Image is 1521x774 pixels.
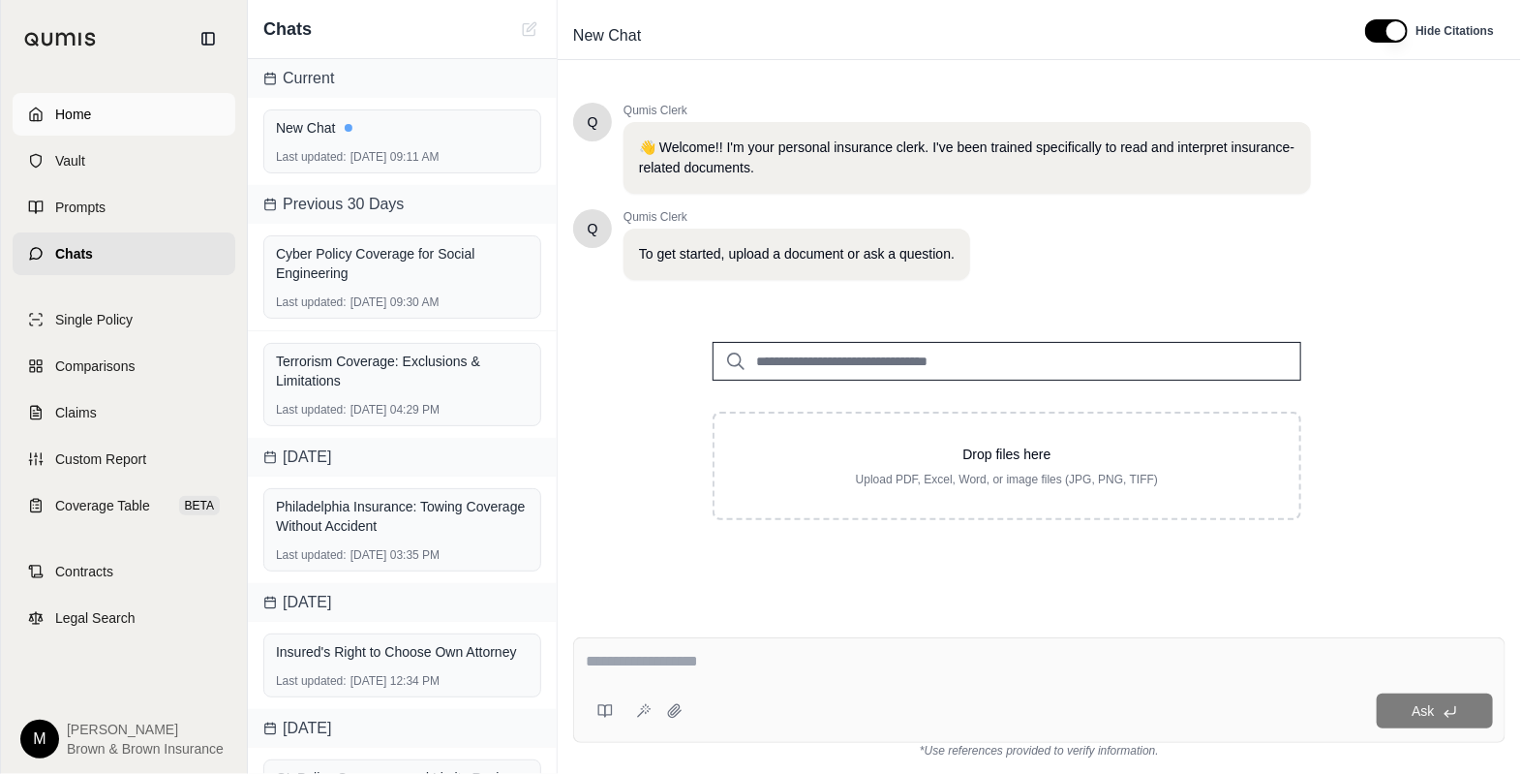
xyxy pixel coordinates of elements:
[67,720,224,739] span: [PERSON_NAME]
[276,642,529,662] div: Insured's Right to Choose Own Attorney
[276,402,347,418] span: Last updated:
[276,294,347,310] span: Last updated:
[248,709,557,748] div: [DATE]
[55,356,135,376] span: Comparisons
[55,562,113,581] span: Contracts
[565,20,649,51] span: New Chat
[20,720,59,759] div: M
[13,550,235,593] a: Contracts
[573,743,1506,759] div: *Use references provided to verify information.
[179,496,220,515] span: BETA
[55,310,133,329] span: Single Policy
[276,149,347,165] span: Last updated:
[55,151,85,170] span: Vault
[276,402,529,418] div: [DATE] 04:29 PM
[1377,694,1493,728] button: Ask
[276,547,529,563] div: [DATE] 03:35 PM
[13,298,235,341] a: Single Policy
[588,112,598,132] span: Hello
[588,219,598,238] span: Hello
[13,438,235,480] a: Custom Report
[248,59,557,98] div: Current
[276,294,529,310] div: [DATE] 09:30 AM
[55,608,136,628] span: Legal Search
[13,139,235,182] a: Vault
[276,673,347,689] span: Last updated:
[13,597,235,639] a: Legal Search
[248,583,557,622] div: [DATE]
[55,244,93,263] span: Chats
[276,118,529,138] div: New Chat
[55,403,97,422] span: Claims
[193,23,224,54] button: Collapse sidebar
[55,496,150,515] span: Coverage Table
[276,149,529,165] div: [DATE] 09:11 AM
[55,198,106,217] span: Prompts
[13,484,235,527] a: Coverage TableBETA
[13,232,235,275] a: Chats
[1412,703,1434,719] span: Ask
[13,186,235,229] a: Prompts
[13,391,235,434] a: Claims
[248,438,557,477] div: [DATE]
[67,739,224,759] span: Brown & Brown Insurance
[639,244,955,264] p: To get started, upload a document or ask a question.
[276,244,529,283] div: Cyber Policy Coverage for Social Engineering
[639,138,1295,178] p: 👋 Welcome!! I'm your personal insurance clerk. I've been trained specifically to read and interpr...
[276,673,529,689] div: [DATE] 12:34 PM
[624,209,970,225] span: Qumis Clerk
[624,103,1311,118] span: Qumis Clerk
[248,185,557,224] div: Previous 30 Days
[276,352,529,390] div: Terrorism Coverage: Exclusions & Limitations
[1415,23,1494,39] span: Hide Citations
[13,345,235,387] a: Comparisons
[518,17,541,41] button: New Chat
[55,105,91,124] span: Home
[565,20,1342,51] div: Edit Title
[276,497,529,536] div: Philadelphia Insurance: Towing Coverage Without Accident
[55,449,146,469] span: Custom Report
[276,547,347,563] span: Last updated:
[745,445,1268,464] p: Drop files here
[263,15,312,43] span: Chats
[24,32,97,46] img: Qumis Logo
[745,472,1268,487] p: Upload PDF, Excel, Word, or image files (JPG, PNG, TIFF)
[13,93,235,136] a: Home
